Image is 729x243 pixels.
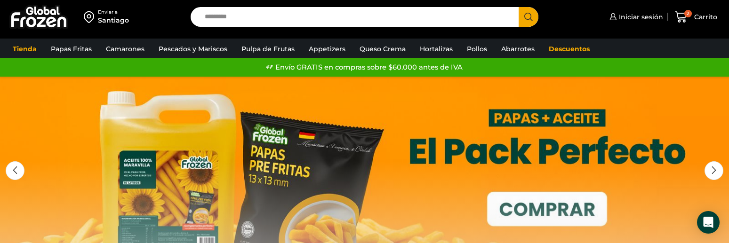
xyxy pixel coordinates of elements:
a: Papas Fritas [46,40,96,58]
a: Hortalizas [415,40,457,58]
a: Descuentos [544,40,594,58]
span: 2 [684,10,692,17]
a: Pollos [462,40,492,58]
button: Search button [519,7,538,27]
a: Tienda [8,40,41,58]
a: Pescados y Mariscos [154,40,232,58]
div: Santiago [98,16,129,25]
img: address-field-icon.svg [84,9,98,25]
a: Pulpa de Frutas [237,40,299,58]
a: Iniciar sesión [607,8,663,26]
a: Camarones [101,40,149,58]
a: Abarrotes [497,40,539,58]
div: Open Intercom Messenger [697,211,720,234]
div: Next slide [705,161,723,180]
div: Enviar a [98,9,129,16]
div: Previous slide [6,161,24,180]
span: Carrito [692,12,717,22]
a: Queso Crema [355,40,410,58]
a: 2 Carrito [673,6,720,28]
a: Appetizers [304,40,350,58]
span: Iniciar sesión [617,12,663,22]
